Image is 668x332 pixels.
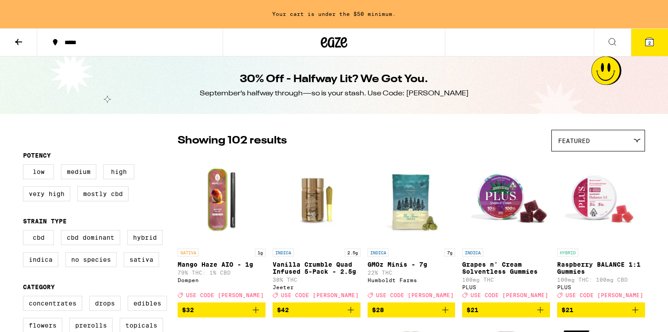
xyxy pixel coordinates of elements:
legend: Potency [23,152,51,159]
span: USE CODE [PERSON_NAME] [376,292,454,298]
p: SATIVA [178,249,199,257]
span: USE CODE [PERSON_NAME] [471,292,548,298]
p: 79% THC: 1% CBD [178,270,266,275]
button: Add to bag [368,302,455,317]
div: September’s halfway through—so is your stash. Use Code: [PERSON_NAME] [200,89,469,98]
p: 38% THC [273,277,361,283]
p: Grapes n' Cream Solventless Gummies [462,261,550,275]
label: High [103,164,134,179]
label: Very High [23,186,70,201]
p: 100mg THC: 100mg CBD [557,277,645,283]
div: Jeeter [273,284,361,290]
span: $21 [467,306,478,313]
p: 1g [255,249,266,257]
p: Vanilla Crumble Quad Infused 5-Pack - 2.5g [273,261,361,275]
a: Open page for Mango Haze AIO - 1g from Dompen [178,156,266,302]
a: Open page for Grapes n' Cream Solventless Gummies from PLUS [462,156,550,302]
img: PLUS - Grapes n' Cream Solventless Gummies [462,156,550,244]
span: $28 [372,306,384,313]
button: Add to bag [273,302,361,317]
label: Medium [61,164,96,179]
span: $21 [562,306,573,313]
a: Open page for Vanilla Crumble Quad Infused 5-Pack - 2.5g from Jeeter [273,156,361,302]
div: PLUS [462,284,550,290]
label: Drops [89,296,121,311]
label: Edibles [128,296,167,311]
div: Dompen [178,277,266,283]
p: Mango Haze AIO - 1g [178,261,266,268]
a: Open page for Raspberry BALANCE 1:1 Gummies from PLUS [557,156,645,302]
label: CBD Dominant [61,230,120,245]
p: 22% THC [368,270,455,275]
span: USE CODE [PERSON_NAME] [186,292,264,298]
label: CBD [23,230,54,245]
p: HYBRID [557,249,578,257]
div: Humboldt Farms [368,277,455,283]
p: INDICA [368,249,389,257]
a: Open page for GMOz Minis - 7g from Humboldt Farms [368,156,455,302]
img: Jeeter - Vanilla Crumble Quad Infused 5-Pack - 2.5g [273,156,361,244]
label: No Species [65,252,117,267]
p: INDICA [273,249,294,257]
label: Sativa [124,252,159,267]
h1: 30% Off - Halfway Lit? We Got You. [240,72,428,87]
span: 2 [648,40,651,45]
span: Featured [558,137,590,144]
div: PLUS [557,284,645,290]
p: 2.5g [345,249,361,257]
legend: Category [23,283,55,290]
p: Raspberry BALANCE 1:1 Gummies [557,261,645,275]
button: Add to bag [462,302,550,317]
button: 2 [631,29,668,56]
img: Humboldt Farms - GMOz Minis - 7g [368,156,455,244]
p: 100mg THC [462,277,550,283]
span: $42 [277,306,289,313]
button: Add to bag [557,302,645,317]
p: Showing 102 results [178,133,287,148]
p: 7g [444,249,455,257]
label: Concentrates [23,296,82,311]
span: USE CODE [PERSON_NAME] [566,292,643,298]
p: GMOz Minis - 7g [368,261,455,268]
label: Low [23,164,54,179]
button: Add to bag [178,302,266,317]
p: INDICA [462,249,483,257]
label: Indica [23,252,58,267]
img: PLUS - Raspberry BALANCE 1:1 Gummies [557,156,645,244]
img: Dompen - Mango Haze AIO - 1g [178,156,266,244]
span: $32 [182,306,194,313]
legend: Strain Type [23,218,67,225]
label: Hybrid [127,230,163,245]
label: Mostly CBD [77,186,129,201]
span: USE CODE [PERSON_NAME] [281,292,359,298]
